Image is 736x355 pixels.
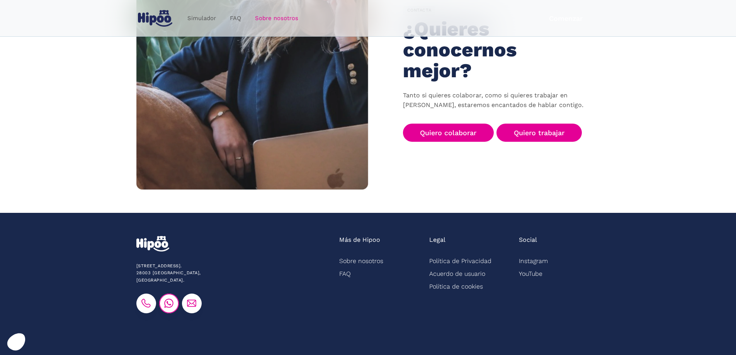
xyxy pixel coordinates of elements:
[403,91,588,110] p: Tanto si quieres colaborar, como si quieres trabajar en [PERSON_NAME], estaremos encantados de ha...
[136,7,174,30] a: home
[136,263,249,284] div: [STREET_ADDRESS]. 28003 [GEOGRAPHIC_DATA], [GEOGRAPHIC_DATA].
[519,236,537,244] div: Social
[519,267,542,280] a: YouTube
[339,236,380,244] div: Más de Hipoo
[339,267,351,280] a: FAQ
[403,124,494,142] a: Quiero colaborar
[429,236,445,244] div: Legal
[180,11,223,26] a: Simulador
[339,255,383,267] a: Sobre nosotros
[519,255,548,267] a: Instagram
[429,255,491,267] a: Política de Privacidad
[223,11,248,26] a: FAQ
[429,280,483,293] a: Política de cookies
[429,267,485,280] a: Acuerdo de usuario
[403,19,581,81] h1: ¿Quieres conocernos mejor?
[496,124,582,142] a: Quiero trabajar
[248,11,305,26] a: Sobre nosotros
[532,9,600,27] a: Comenzar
